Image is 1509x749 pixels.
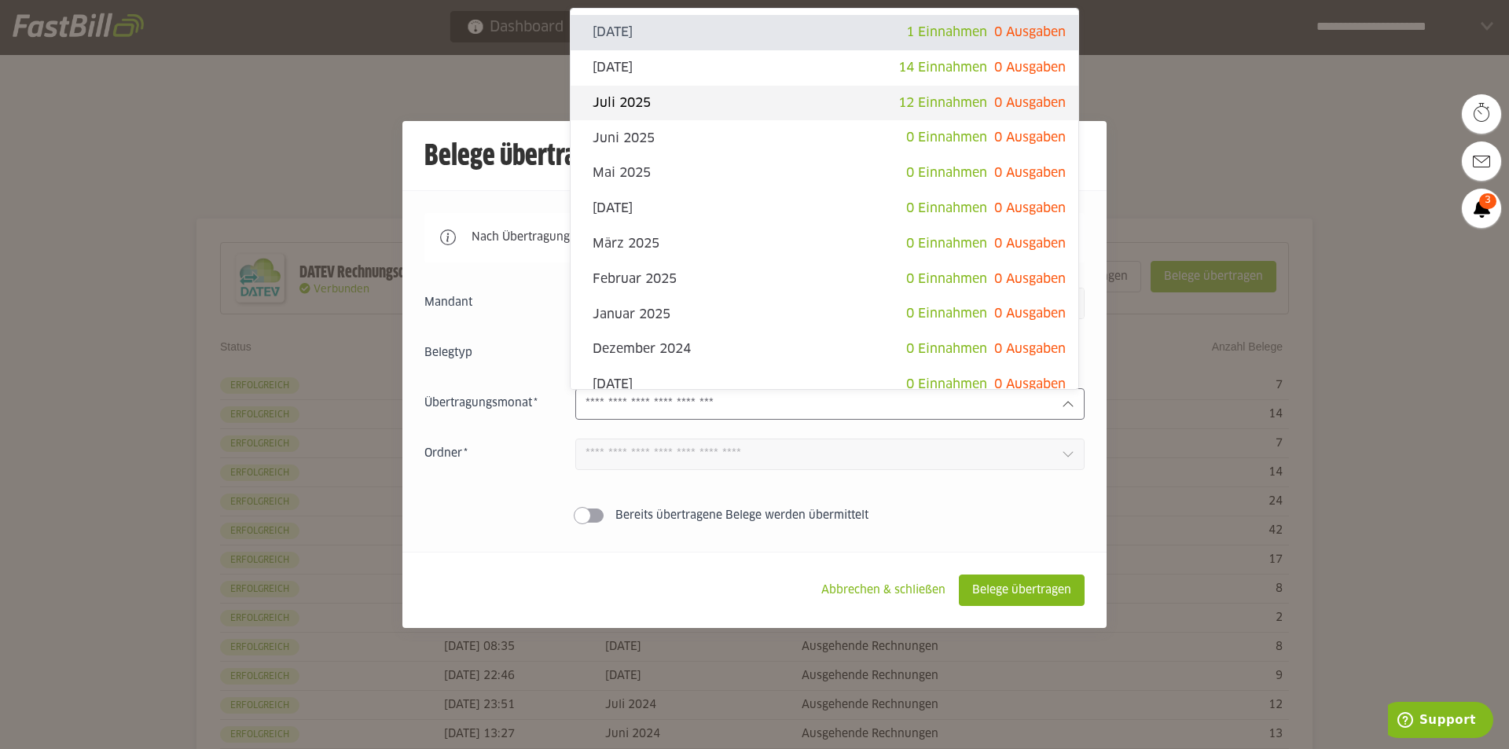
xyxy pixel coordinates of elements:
[906,167,987,179] span: 0 Einnahmen
[906,237,987,250] span: 0 Einnahmen
[571,332,1078,367] sl-option: Dezember 2024
[994,26,1066,39] span: 0 Ausgaben
[994,97,1066,109] span: 0 Ausgaben
[906,273,987,285] span: 0 Einnahmen
[994,343,1066,355] span: 0 Ausgaben
[906,307,987,320] span: 0 Einnahmen
[994,61,1066,74] span: 0 Ausgaben
[906,131,987,144] span: 0 Einnahmen
[994,378,1066,391] span: 0 Ausgaben
[994,167,1066,179] span: 0 Ausgaben
[994,273,1066,285] span: 0 Ausgaben
[898,97,987,109] span: 12 Einnahmen
[571,86,1078,121] sl-option: Juli 2025
[906,378,987,391] span: 0 Einnahmen
[994,237,1066,250] span: 0 Ausgaben
[571,156,1078,191] sl-option: Mai 2025
[959,575,1085,606] sl-button: Belege übertragen
[906,202,987,215] span: 0 Einnahmen
[571,50,1078,86] sl-option: [DATE]
[994,131,1066,144] span: 0 Ausgaben
[424,508,1085,523] sl-switch: Bereits übertragene Belege werden übermittelt
[571,15,1078,50] sl-option: [DATE]
[994,202,1066,215] span: 0 Ausgaben
[1388,702,1493,741] iframe: Öffnet ein Widget, in dem Sie weitere Informationen finden
[571,367,1078,402] sl-option: [DATE]
[906,343,987,355] span: 0 Einnahmen
[994,307,1066,320] span: 0 Ausgaben
[1479,193,1496,209] span: 3
[571,226,1078,262] sl-option: März 2025
[571,120,1078,156] sl-option: Juni 2025
[906,26,987,39] span: 1 Einnahmen
[571,262,1078,297] sl-option: Februar 2025
[808,575,959,606] sl-button: Abbrechen & schließen
[1462,189,1501,228] a: 3
[571,191,1078,226] sl-option: [DATE]
[571,296,1078,332] sl-option: Januar 2025
[898,61,987,74] span: 14 Einnahmen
